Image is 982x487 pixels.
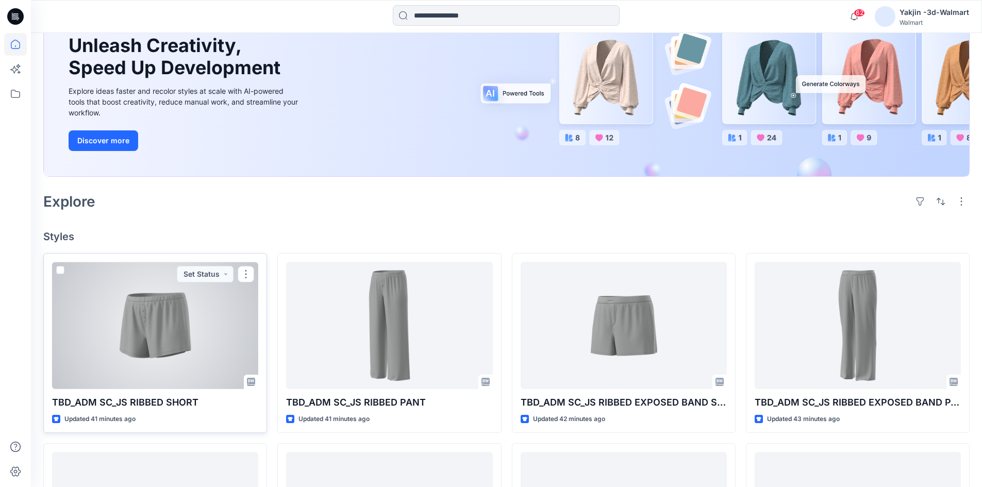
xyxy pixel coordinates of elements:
button: Discover more [69,130,138,151]
div: Explore ideas faster and recolor styles at scale with AI-powered tools that boost creativity, red... [69,86,301,118]
a: TBD_ADM SC_JS RIBBED EXPOSED BAND PANT [755,262,961,389]
div: Yakjin -3d-Walmart [900,6,969,19]
p: TBD_ADM SC_JS RIBBED EXPOSED BAND PANT [755,395,961,410]
img: avatar [875,6,895,27]
h1: Unleash Creativity, Speed Up Development [69,35,285,79]
p: TBD_ADM SC_JS RIBBED EXPOSED BAND SHORT [521,395,727,410]
p: Updated 41 minutes ago [64,414,136,425]
p: TBD_ADM SC_JS RIBBED SHORT [52,395,258,410]
div: Walmart [900,19,969,26]
a: TBD_ADM SC_JS RIBBED PANT [286,262,492,389]
p: Updated 42 minutes ago [533,414,605,425]
p: Updated 41 minutes ago [298,414,370,425]
p: TBD_ADM SC_JS RIBBED PANT [286,395,492,410]
p: Updated 43 minutes ago [767,414,840,425]
a: TBD_ADM SC_JS RIBBED SHORT [52,262,258,389]
a: TBD_ADM SC_JS RIBBED EXPOSED BAND SHORT [521,262,727,389]
h4: Styles [43,230,970,243]
span: 62 [854,9,865,17]
a: Discover more [69,130,301,151]
h2: Explore [43,193,95,210]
